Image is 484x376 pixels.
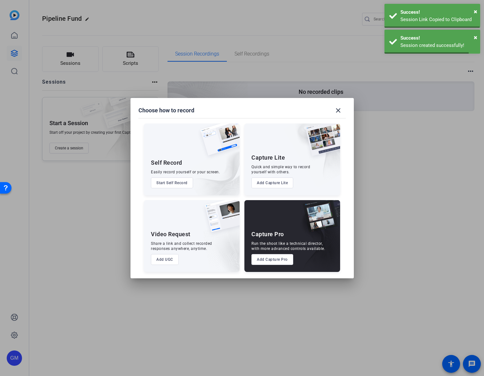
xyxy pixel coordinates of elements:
[400,9,475,16] div: Success!
[400,16,475,23] div: Session Link Copied to Clipboard
[400,34,475,42] div: Success!
[474,8,477,15] span: ×
[474,34,477,41] span: ×
[474,33,477,42] button: Close
[474,7,477,16] button: Close
[400,42,475,49] div: Session created successfully!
